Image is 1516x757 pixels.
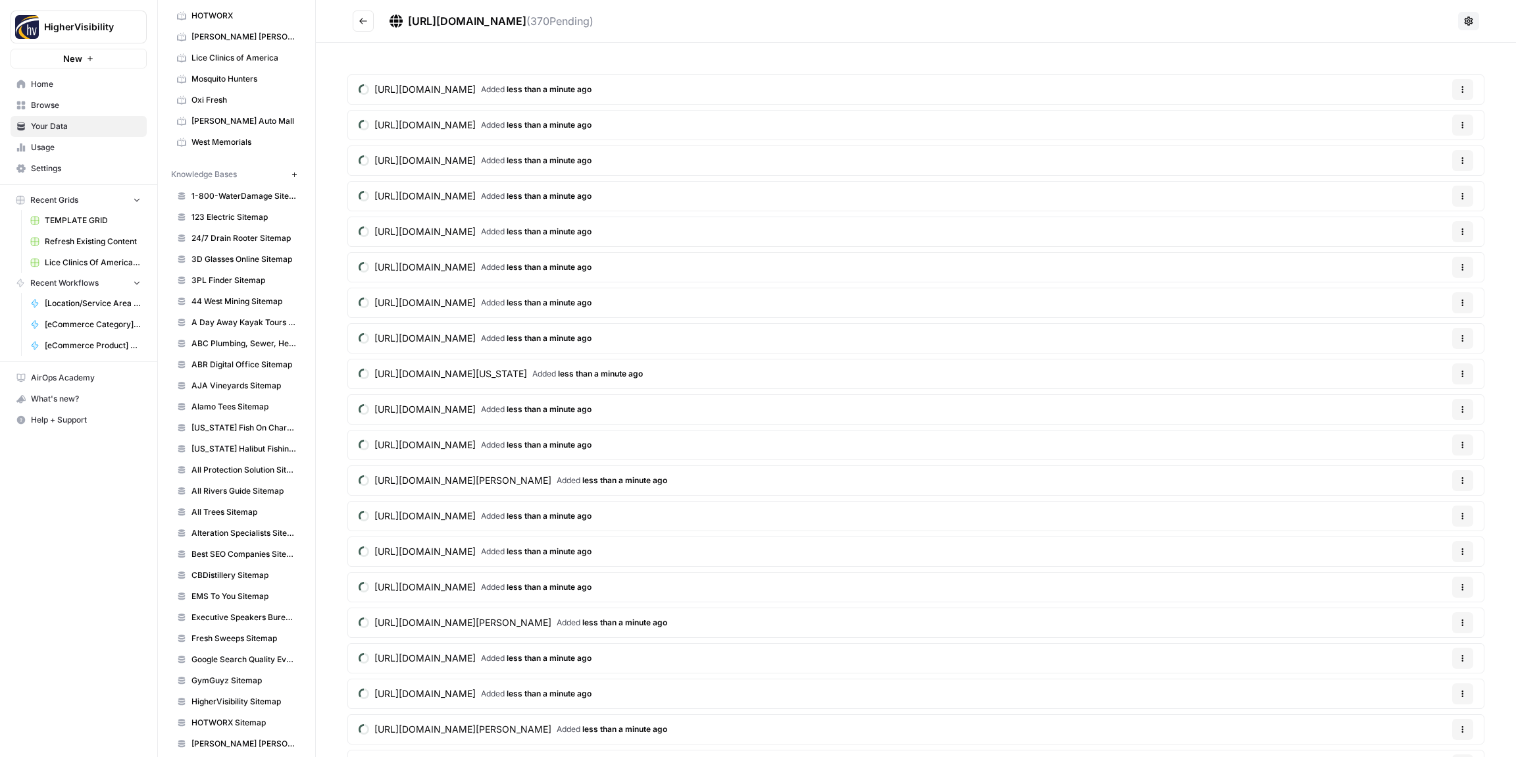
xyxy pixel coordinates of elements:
span: [URL][DOMAIN_NAME][PERSON_NAME] [374,723,551,736]
button: Recent Grids [11,190,147,210]
span: AirOps Academy [31,372,141,384]
a: 44 West Mining Sitemap [171,291,302,312]
span: Added [481,297,592,309]
a: Lice Clinics of America [171,47,302,68]
span: EMS To You Sitemap [191,590,296,602]
button: Help + Support [11,409,147,431]
span: Added [481,226,592,238]
span: HigherVisibility Sitemap [191,696,296,708]
a: [URL][DOMAIN_NAME]Added less than a minute ago [348,182,602,211]
a: [PERSON_NAME] [PERSON_NAME] Sitemap [171,733,302,754]
a: [URL][DOMAIN_NAME][PERSON_NAME]Added less than a minute ago [348,466,678,495]
span: 24/7 Drain Rooter Sitemap [191,232,296,244]
button: New [11,49,147,68]
span: less than a minute ago [507,404,592,414]
span: less than a minute ago [558,369,643,378]
span: less than a minute ago [507,689,592,698]
span: Added [557,617,667,629]
span: [URL][DOMAIN_NAME] [374,154,476,167]
span: [Location/Service Area Page] Content Brief to Service Page [45,298,141,309]
span: less than a minute ago [507,440,592,450]
span: [URL][DOMAIN_NAME][PERSON_NAME] [374,616,551,629]
span: [eCommerce Category] Content Brief to Category Page [45,319,141,330]
span: Best SEO Companies Sitemap [191,548,296,560]
span: Recent Grids [30,194,78,206]
span: [PERSON_NAME] [PERSON_NAME] [191,31,296,43]
span: ABC Plumbing, Sewer, Heating, Cooling and Electric Sitemap [191,338,296,350]
a: Lice Clinics Of America Location Pages [24,252,147,273]
span: [US_STATE] Halibut Fishing Charters Sitemap [191,443,296,455]
span: Executive Speakers Bureau Sitemap [191,612,296,623]
span: CBDistillery Sitemap [191,569,296,581]
a: Oxi Fresh [171,90,302,111]
a: Alteration Specialists Sitemap [171,523,302,544]
a: CBDistillery Sitemap [171,565,302,586]
span: Help + Support [31,414,141,426]
span: Added [481,119,592,131]
span: Added [481,261,592,273]
button: What's new? [11,388,147,409]
span: [URL][DOMAIN_NAME] [374,581,476,594]
a: [Location/Service Area Page] Content Brief to Service Page [24,293,147,314]
span: [URL][DOMAIN_NAME][PERSON_NAME] [374,474,551,487]
span: ( 370 Pending) [526,14,594,28]
span: Added [481,155,592,167]
span: less than a minute ago [507,333,592,343]
span: [URL][DOMAIN_NAME] [374,652,476,665]
a: A Day Away Kayak Tours Sitemap [171,312,302,333]
a: [URL][DOMAIN_NAME]Added less than a minute ago [348,288,602,317]
span: less than a minute ago [507,546,592,556]
a: Home [11,74,147,95]
a: 3D Glasses Online Sitemap [171,249,302,270]
span: less than a minute ago [507,262,592,272]
span: [eCommerce Product] Keyword to Content Brief [45,340,141,352]
a: ABR Digital Office Sitemap [171,354,302,375]
span: 123 Electric Sitemap [191,211,296,223]
a: [URL][DOMAIN_NAME][PERSON_NAME]Added less than a minute ago [348,608,678,637]
a: 3PL Finder Sitemap [171,270,302,291]
div: What's new? [11,389,146,409]
span: Added [532,368,643,380]
span: Added [481,652,592,664]
span: All Trees Sitemap [191,506,296,518]
span: less than a minute ago [507,191,592,201]
a: [URL][DOMAIN_NAME]Added less than a minute ago [348,217,602,246]
span: ABR Digital Office Sitemap [191,359,296,371]
span: West Memorials [191,136,296,148]
a: [URL][DOMAIN_NAME][PERSON_NAME]Added less than a minute ago [348,715,678,744]
span: [URL][DOMAIN_NAME] [374,296,476,309]
a: [URL][DOMAIN_NAME]Added less than a minute ago [348,537,602,566]
span: HOTWORX [191,10,296,22]
a: [URL][DOMAIN_NAME]Added less than a minute ago [348,502,602,531]
span: Alteration Specialists Sitemap [191,527,296,539]
span: HOTWORX Sitemap [191,717,296,729]
a: Settings [11,158,147,179]
span: Home [31,78,141,90]
a: TEMPLATE GRID [24,210,147,231]
a: [URL][DOMAIN_NAME]Added less than a minute ago [348,573,602,602]
span: [URL][DOMAIN_NAME] [374,687,476,700]
a: 1-800-WaterDamage Sitemap [171,186,302,207]
a: HigherVisibility Sitemap [171,691,302,712]
span: [URL][DOMAIN_NAME] [374,545,476,558]
span: Added [557,723,667,735]
a: Browse [11,95,147,116]
span: Recent Workflows [30,277,99,289]
span: Added [481,190,592,202]
span: Google Search Quality Evaluator Guidelines [191,654,296,666]
span: Settings [31,163,141,174]
a: HOTWORX [171,5,302,26]
span: [US_STATE] Fish On Charter Sitemap [191,422,296,434]
span: [URL][DOMAIN_NAME] [374,261,476,274]
a: Best SEO Companies Sitemap [171,544,302,565]
span: less than a minute ago [507,155,592,165]
a: 24/7 Drain Rooter Sitemap [171,228,302,249]
img: HigherVisibility Logo [15,15,39,39]
a: Usage [11,137,147,158]
button: Recent Workflows [11,273,147,293]
span: Fresh Sweeps Sitemap [191,633,296,644]
span: less than a minute ago [582,724,667,734]
span: Lice Clinics Of America Location Pages [45,257,141,269]
span: All Protection Solution Sitemap [191,464,296,476]
a: Refresh Existing Content [24,231,147,252]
